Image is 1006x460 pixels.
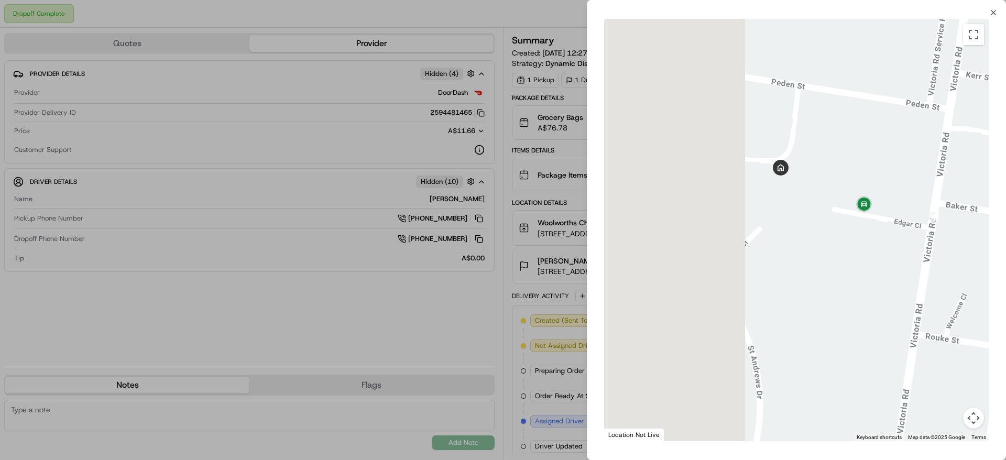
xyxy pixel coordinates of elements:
div: 10 [923,207,943,227]
button: Toggle fullscreen view [963,24,984,45]
div: Location Not Live [604,428,664,441]
a: Terms [971,434,986,440]
button: Keyboard shortcuts [857,434,902,441]
button: Map camera controls [963,408,984,429]
span: Map data ©2025 Google [908,434,965,440]
a: Open this area in Google Maps (opens a new window) [607,428,641,441]
img: Google [607,428,641,441]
